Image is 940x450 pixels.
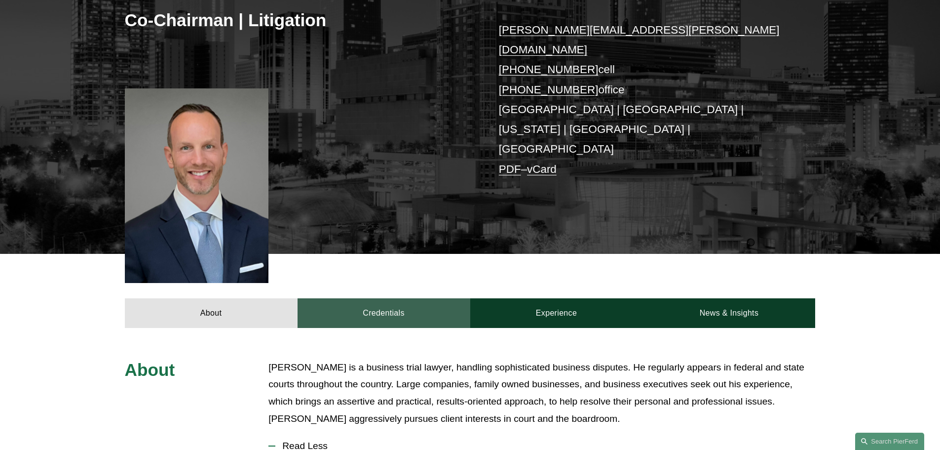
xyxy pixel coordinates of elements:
a: Credentials [298,298,470,328]
a: Experience [470,298,643,328]
a: vCard [527,163,557,175]
a: [PHONE_NUMBER] [499,63,599,76]
a: About [125,298,298,328]
a: [PHONE_NUMBER] [499,83,599,96]
a: PDF [499,163,521,175]
h3: Co-Chairman | Litigation [125,9,470,31]
p: cell office [GEOGRAPHIC_DATA] | [GEOGRAPHIC_DATA] | [US_STATE] | [GEOGRAPHIC_DATA] | [GEOGRAPHIC_... [499,20,787,180]
a: Search this site [855,433,924,450]
a: [PERSON_NAME][EMAIL_ADDRESS][PERSON_NAME][DOMAIN_NAME] [499,24,780,56]
a: News & Insights [642,298,815,328]
p: [PERSON_NAME] is a business trial lawyer, handling sophisticated business disputes. He regularly ... [268,359,815,427]
span: About [125,360,175,379]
